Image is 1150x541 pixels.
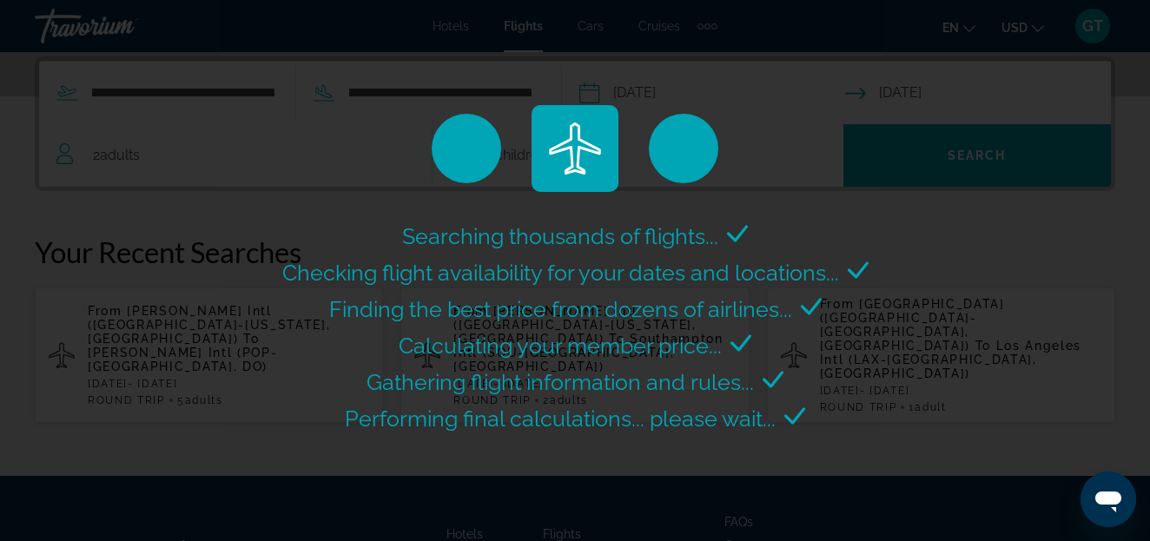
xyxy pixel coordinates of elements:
span: Calculating your member price... [399,333,722,359]
span: Gathering flight information and rules... [367,369,754,395]
span: Searching thousands of flights... [402,223,718,249]
span: Finding the best price from dozens of airlines... [329,296,792,322]
span: Performing final calculations... please wait... [345,406,776,432]
span: Checking flight availability for your dates and locations... [282,260,839,286]
iframe: Button to launch messaging window [1081,472,1136,527]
